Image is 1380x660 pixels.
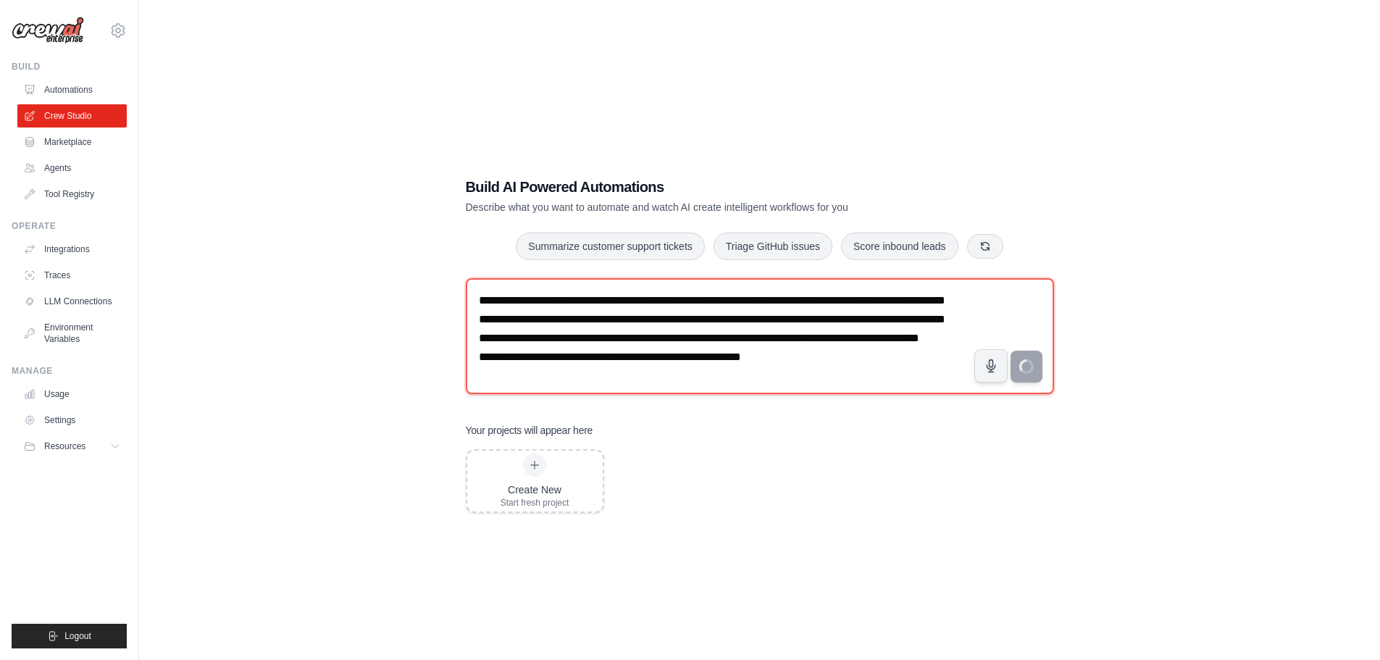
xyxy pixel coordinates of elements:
[466,200,953,214] p: Describe what you want to automate and watch AI create intelligent workflows for you
[17,183,127,206] a: Tool Registry
[12,624,127,648] button: Logout
[17,156,127,180] a: Agents
[17,435,127,458] button: Resources
[17,316,127,351] a: Environment Variables
[17,78,127,101] a: Automations
[1308,590,1380,660] iframe: Chat Widget
[466,177,953,197] h1: Build AI Powered Automations
[17,238,127,261] a: Integrations
[967,234,1003,259] button: Get new suggestions
[17,130,127,154] a: Marketplace
[516,233,704,260] button: Summarize customer support tickets
[12,365,127,377] div: Manage
[17,409,127,432] a: Settings
[17,264,127,287] a: Traces
[466,423,593,438] h3: Your projects will appear here
[17,290,127,313] a: LLM Connections
[12,17,84,44] img: Logo
[714,233,832,260] button: Triage GitHub issues
[44,440,85,452] span: Resources
[64,630,91,642] span: Logout
[17,104,127,128] a: Crew Studio
[12,61,127,72] div: Build
[12,220,127,232] div: Operate
[501,497,569,509] div: Start fresh project
[974,349,1008,383] button: Click to speak your automation idea
[841,233,958,260] button: Score inbound leads
[501,483,569,497] div: Create New
[17,383,127,406] a: Usage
